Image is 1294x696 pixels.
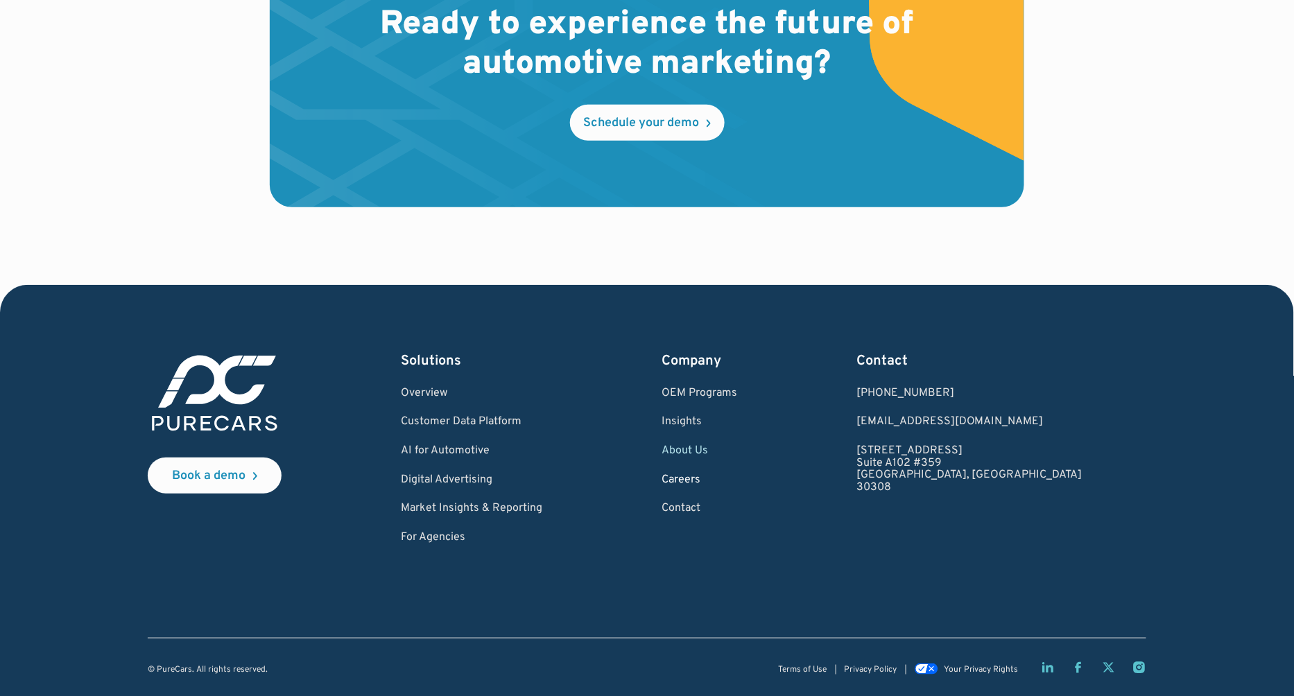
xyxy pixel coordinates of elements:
[401,388,542,400] a: Overview
[915,665,1019,675] a: Your Privacy Rights
[359,6,935,85] h2: Ready to experience the future of automotive marketing?
[662,351,737,371] div: Company
[401,532,542,544] a: For Agencies
[1071,661,1085,675] a: Facebook page
[1102,661,1116,675] a: Twitter X page
[662,416,737,428] a: Insights
[856,351,1082,371] div: Contact
[662,474,737,487] a: Careers
[856,445,1082,494] a: [STREET_ADDRESS]Suite A102 #359[GEOGRAPHIC_DATA], [GEOGRAPHIC_DATA]30308
[845,665,897,675] a: Privacy Policy
[148,458,282,494] a: Book a demo
[662,445,737,458] a: About Us
[401,416,542,428] a: Customer Data Platform
[944,665,1019,675] div: Your Privacy Rights
[779,665,827,675] a: Terms of Use
[662,503,737,515] a: Contact
[401,351,542,371] div: Solutions
[570,105,725,141] a: Schedule your demo
[401,445,542,458] a: AI for Automotive
[856,416,1082,428] a: Email us
[148,351,282,435] img: purecars logo
[1041,661,1055,675] a: LinkedIn page
[662,388,737,400] a: OEM Programs
[173,470,246,482] div: Book a demo
[856,388,1082,400] div: [PHONE_NUMBER]
[148,665,268,675] div: © PureCars. All rights reserved.
[584,117,700,130] div: Schedule your demo
[401,474,542,487] a: Digital Advertising
[1132,661,1146,675] a: Instagram page
[401,503,542,515] a: Market Insights & Reporting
